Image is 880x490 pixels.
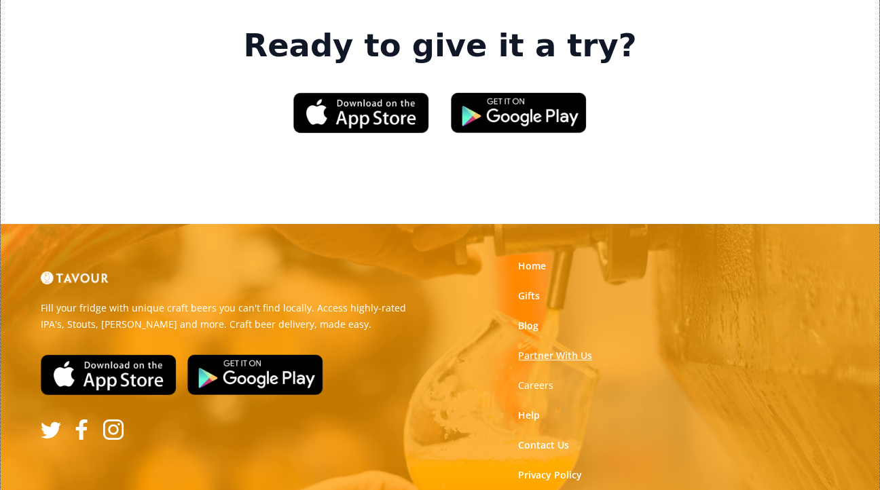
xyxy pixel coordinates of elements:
[518,409,540,422] a: Help
[518,289,540,303] a: Gifts
[518,349,592,362] a: Partner With Us
[41,300,430,333] p: Fill your fridge with unique craft beers you can't find locally. Access highly-rated IPA's, Stout...
[518,438,569,452] a: Contact Us
[518,319,538,333] a: Blog
[518,468,582,482] a: Privacy Policy
[243,27,636,65] strong: Ready to give it a try?
[518,379,553,392] a: Careers
[518,259,546,273] a: Home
